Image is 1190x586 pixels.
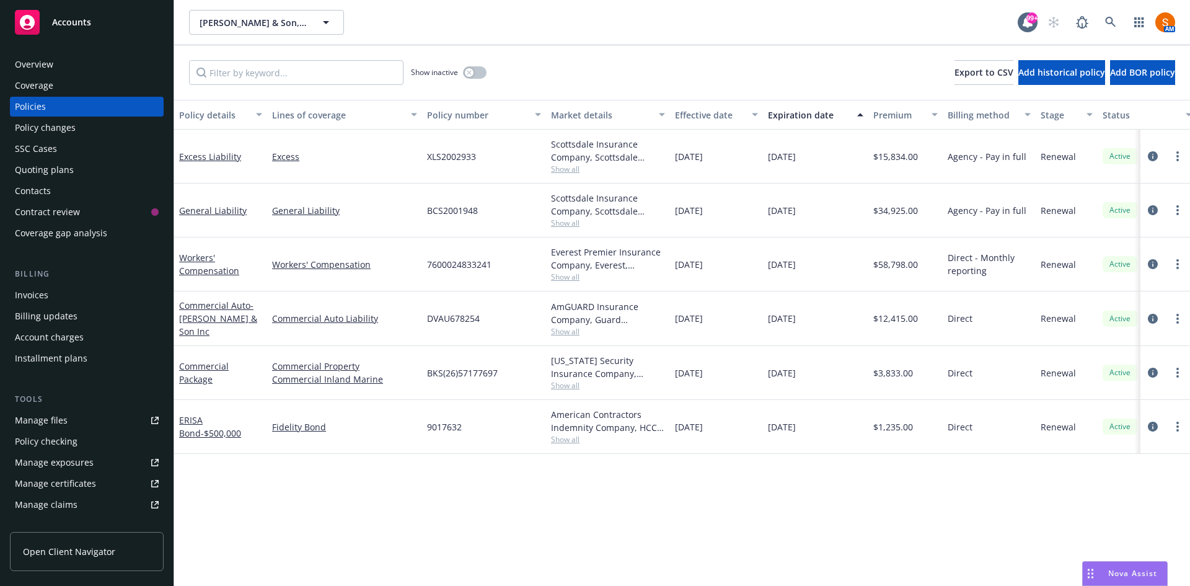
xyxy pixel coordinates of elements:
[15,453,94,473] div: Manage exposures
[201,427,241,439] span: - $500,000
[427,109,527,122] div: Policy number
[179,151,241,162] a: Excess Liability
[768,109,850,122] div: Expiration date
[768,150,796,163] span: [DATE]
[267,100,422,130] button: Lines of coverage
[873,109,924,122] div: Premium
[1145,257,1160,272] a: circleInformation
[10,55,164,74] a: Overview
[873,258,918,271] span: $58,798.00
[272,360,417,373] a: Commercial Property
[675,366,703,380] span: [DATE]
[179,300,257,337] a: Commercial Auto
[948,420,972,433] span: Direct
[10,223,164,243] a: Coverage gap analysis
[15,327,84,347] div: Account charges
[272,420,417,433] a: Fidelity Bond
[675,109,744,122] div: Effective date
[1070,10,1095,35] a: Report a Bug
[15,348,87,368] div: Installment plans
[1041,109,1079,122] div: Stage
[1108,151,1132,162] span: Active
[427,366,498,380] span: BKS(26)57177697
[15,495,77,515] div: Manage claims
[873,420,913,433] span: $1,235.00
[551,272,665,282] span: Show all
[551,354,665,380] div: [US_STATE] Security Insurance Company, Liberty Mutual
[15,516,73,536] div: Manage BORs
[272,204,417,217] a: General Liability
[1036,100,1098,130] button: Stage
[551,138,665,164] div: Scottsdale Insurance Company, Scottsdale Insurance Company (Nationwide), CRC Group
[427,420,462,433] span: 9017632
[1170,257,1185,272] a: more
[948,366,972,380] span: Direct
[10,306,164,326] a: Billing updates
[10,348,164,368] a: Installment plans
[1145,311,1160,326] a: circleInformation
[1145,365,1160,380] a: circleInformation
[10,495,164,515] a: Manage claims
[1145,203,1160,218] a: circleInformation
[551,408,665,434] div: American Contractors Indemnity Company, HCC Surety
[272,258,417,271] a: Workers' Compensation
[179,252,239,277] a: Workers' Compensation
[1145,419,1160,434] a: circleInformation
[675,312,703,325] span: [DATE]
[1170,311,1185,326] a: more
[15,411,68,430] div: Manage files
[954,66,1013,78] span: Export to CSV
[174,100,267,130] button: Policy details
[868,100,943,130] button: Premium
[1041,10,1066,35] a: Start snowing
[1108,568,1157,579] span: Nova Assist
[23,545,115,558] span: Open Client Navigator
[551,109,651,122] div: Market details
[10,516,164,536] a: Manage BORs
[873,204,918,217] span: $34,925.00
[670,100,763,130] button: Effective date
[1041,420,1076,433] span: Renewal
[179,360,229,385] a: Commercial Package
[427,258,491,271] span: 7600024833241
[179,300,257,337] span: - [PERSON_NAME] & Son Inc
[1108,421,1132,432] span: Active
[10,453,164,473] a: Manage exposures
[1026,12,1038,23] div: 99+
[675,150,703,163] span: [DATE]
[272,109,403,122] div: Lines of coverage
[1170,365,1185,380] a: more
[1041,150,1076,163] span: Renewal
[422,100,546,130] button: Policy number
[15,118,76,138] div: Policy changes
[10,181,164,201] a: Contacts
[1018,60,1105,85] button: Add historical policy
[10,97,164,117] a: Policies
[551,434,665,445] span: Show all
[1155,12,1175,32] img: photo
[15,55,53,74] div: Overview
[551,326,665,337] span: Show all
[200,16,307,29] span: [PERSON_NAME] & Son, Inc.
[948,204,1026,217] span: Agency - Pay in full
[1108,205,1132,216] span: Active
[1127,10,1152,35] a: Switch app
[943,100,1036,130] button: Billing method
[546,100,670,130] button: Market details
[954,60,1013,85] button: Export to CSV
[675,420,703,433] span: [DATE]
[948,312,972,325] span: Direct
[10,76,164,95] a: Coverage
[1041,258,1076,271] span: Renewal
[10,160,164,180] a: Quoting plans
[411,67,458,78] span: Show inactive
[15,432,77,451] div: Policy checking
[427,312,480,325] span: DVAU678254
[948,150,1026,163] span: Agency - Pay in full
[1041,366,1076,380] span: Renewal
[179,109,249,122] div: Policy details
[1170,203,1185,218] a: more
[427,204,478,217] span: BCS2001948
[873,366,913,380] span: $3,833.00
